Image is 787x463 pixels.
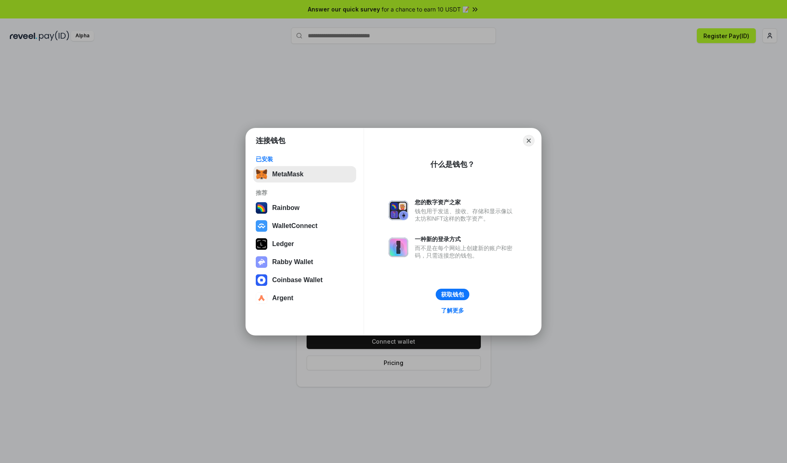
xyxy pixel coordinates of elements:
[256,155,354,163] div: 已安装
[256,220,267,232] img: svg+xml,%3Csvg%20width%3D%2228%22%20height%3D%2228%22%20viewBox%3D%220%200%2028%2028%22%20fill%3D...
[272,276,323,284] div: Coinbase Wallet
[415,235,516,243] div: 一种新的登录方式
[256,136,285,146] h1: 连接钱包
[389,237,408,257] img: svg+xml,%3Csvg%20xmlns%3D%22http%3A%2F%2Fwww.w3.org%2F2000%2Fsvg%22%20fill%3D%22none%22%20viewBox...
[272,204,300,212] div: Rainbow
[256,256,267,268] img: svg+xml,%3Csvg%20xmlns%3D%22http%3A%2F%2Fwww.w3.org%2F2000%2Fsvg%22%20fill%3D%22none%22%20viewBox...
[272,258,313,266] div: Rabby Wallet
[253,218,356,234] button: WalletConnect
[253,254,356,270] button: Rabby Wallet
[256,189,354,196] div: 推荐
[256,274,267,286] img: svg+xml,%3Csvg%20width%3D%2228%22%20height%3D%2228%22%20viewBox%3D%220%200%2028%2028%22%20fill%3D...
[441,307,464,314] div: 了解更多
[441,291,464,298] div: 获取钱包
[430,160,475,169] div: 什么是钱包？
[256,202,267,214] img: svg+xml,%3Csvg%20width%3D%22120%22%20height%3D%22120%22%20viewBox%3D%220%200%20120%20120%22%20fil...
[272,240,294,248] div: Ledger
[415,244,516,259] div: 而不是在每个网站上创建新的账户和密码，只需连接您的钱包。
[415,208,516,222] div: 钱包用于发送、接收、存储和显示像以太坊和NFT这样的数字资产。
[253,290,356,306] button: Argent
[523,135,535,146] button: Close
[253,166,356,182] button: MetaMask
[256,169,267,180] img: svg+xml,%3Csvg%20fill%3D%22none%22%20height%3D%2233%22%20viewBox%3D%220%200%2035%2033%22%20width%...
[253,272,356,288] button: Coinbase Wallet
[272,222,318,230] div: WalletConnect
[415,198,516,206] div: 您的数字资产之家
[389,201,408,220] img: svg+xml,%3Csvg%20xmlns%3D%22http%3A%2F%2Fwww.w3.org%2F2000%2Fsvg%22%20fill%3D%22none%22%20viewBox...
[256,292,267,304] img: svg+xml,%3Csvg%20width%3D%2228%22%20height%3D%2228%22%20viewBox%3D%220%200%2028%2028%22%20fill%3D...
[253,236,356,252] button: Ledger
[253,200,356,216] button: Rainbow
[272,294,293,302] div: Argent
[256,238,267,250] img: svg+xml,%3Csvg%20xmlns%3D%22http%3A%2F%2Fwww.w3.org%2F2000%2Fsvg%22%20width%3D%2228%22%20height%3...
[272,171,303,178] div: MetaMask
[436,305,469,316] a: 了解更多
[436,289,469,300] button: 获取钱包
